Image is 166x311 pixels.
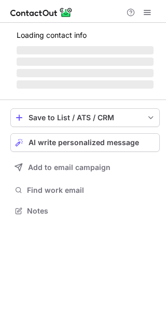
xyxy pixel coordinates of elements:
span: Notes [27,206,156,216]
button: Find work email [10,183,160,197]
p: Loading contact info [17,31,154,39]
div: Save to List / ATS / CRM [29,114,142,122]
button: Notes [10,204,160,218]
span: ‌ [17,80,154,89]
span: Add to email campaign [28,163,110,172]
button: save-profile-one-click [10,108,160,127]
img: ContactOut v5.3.10 [10,6,73,19]
span: ‌ [17,69,154,77]
span: ‌ [17,46,154,54]
span: Find work email [27,186,156,195]
span: AI write personalized message [29,138,139,147]
span: ‌ [17,58,154,66]
button: AI write personalized message [10,133,160,152]
button: Add to email campaign [10,158,160,177]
